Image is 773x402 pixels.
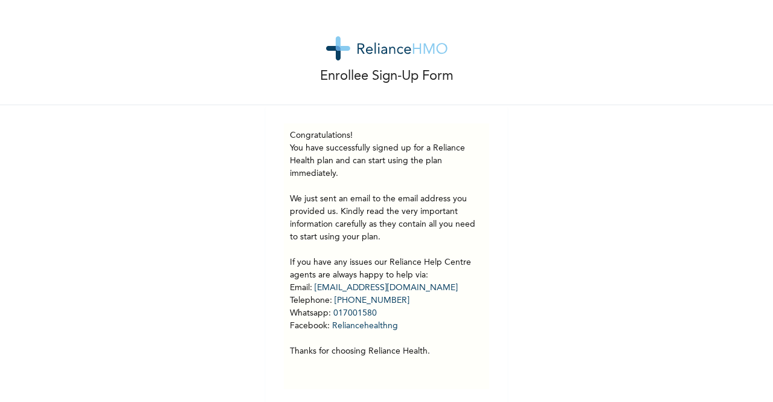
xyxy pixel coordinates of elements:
a: [PHONE_NUMBER] [335,296,409,305]
img: logo [326,36,447,60]
a: Reliancehealthng [332,322,398,330]
a: 017001580 [333,309,377,317]
p: You have successfully signed up for a Reliance Health plan and can start using the plan immediate... [290,142,483,358]
p: Enrollee Sign-Up Form [320,66,454,86]
a: [EMAIL_ADDRESS][DOMAIN_NAME] [315,284,458,292]
h3: Congratulations! [290,129,483,142]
